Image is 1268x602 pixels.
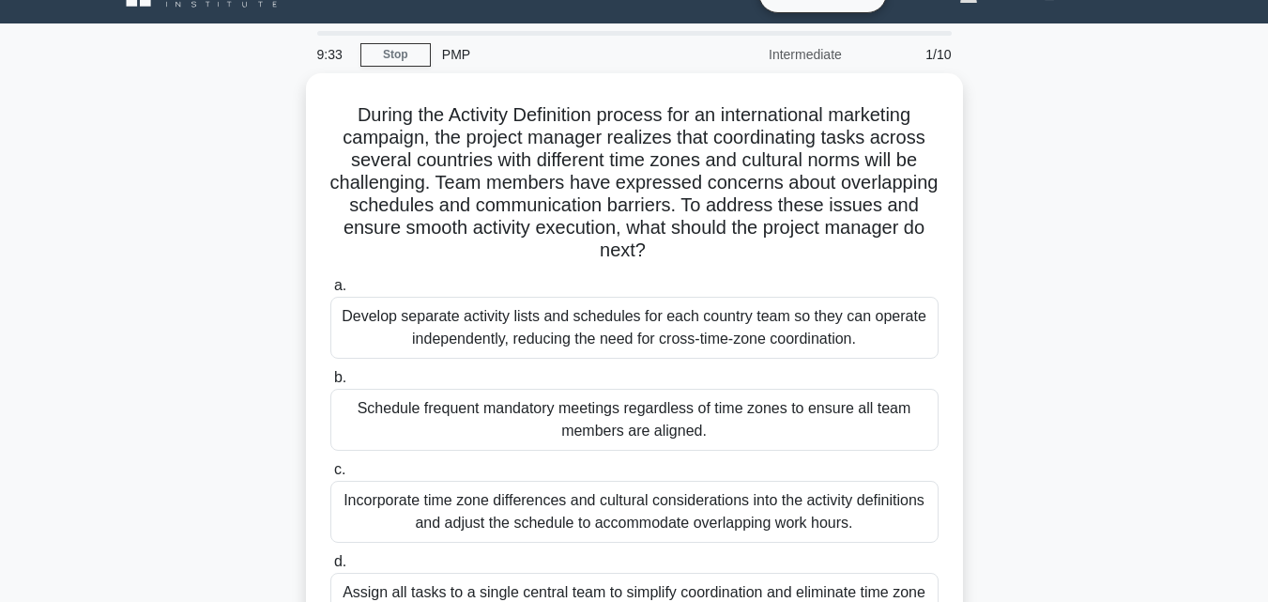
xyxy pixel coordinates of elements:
div: Schedule frequent mandatory meetings regardless of time zones to ensure all team members are alig... [330,389,939,451]
span: b. [334,369,346,385]
a: Stop [360,43,431,67]
div: Intermediate [689,36,853,73]
span: c. [334,461,345,477]
div: Incorporate time zone differences and cultural considerations into the activity definitions and a... [330,481,939,543]
span: a. [334,277,346,293]
div: Develop separate activity lists and schedules for each country team so they can operate independe... [330,297,939,359]
div: 1/10 [853,36,963,73]
h5: During the Activity Definition process for an international marketing campaign, the project manag... [328,103,940,263]
div: PMP [431,36,689,73]
div: 9:33 [306,36,360,73]
span: d. [334,553,346,569]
